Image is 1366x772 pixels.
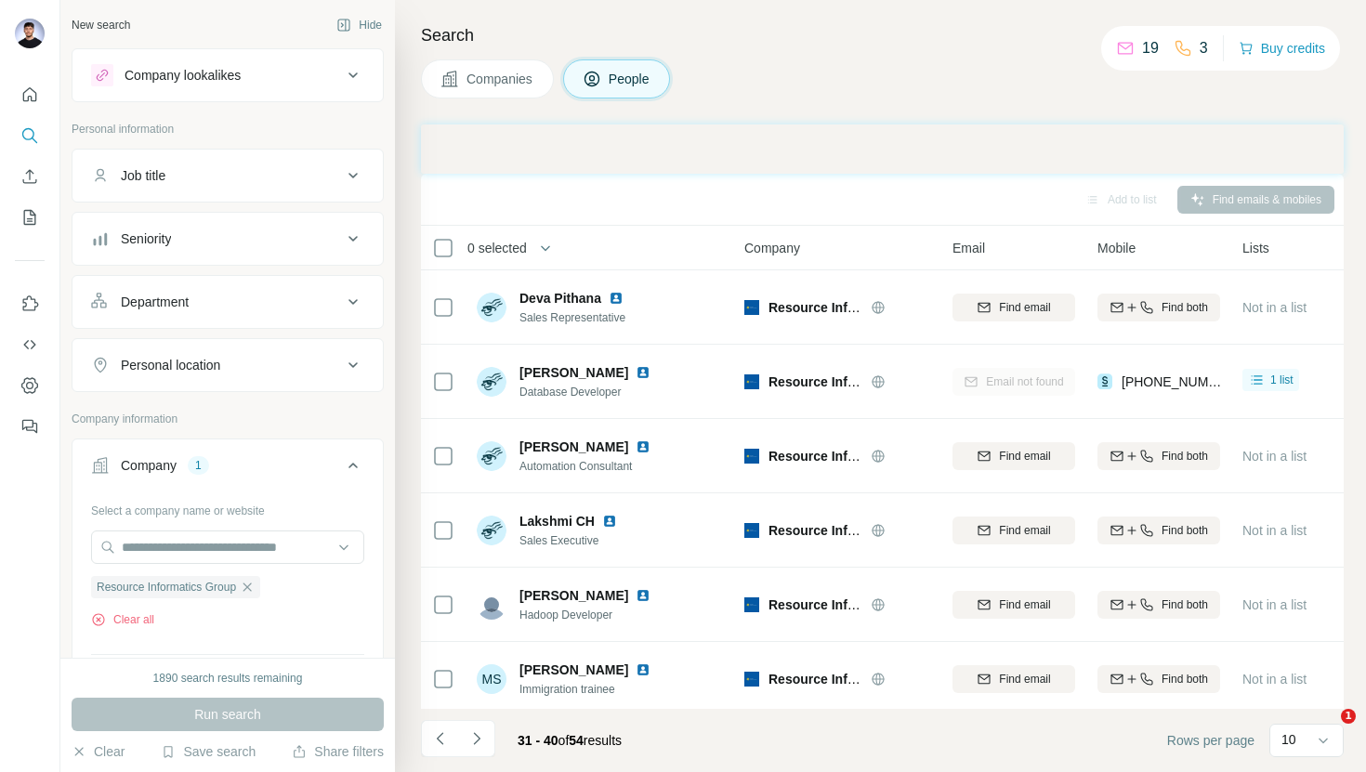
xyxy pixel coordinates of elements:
button: My lists [15,201,45,234]
img: LinkedIn logo [602,514,617,529]
img: Avatar [477,367,506,397]
span: Resource Informatics Group [768,523,944,538]
span: Find both [1162,596,1208,613]
button: Find both [1097,442,1220,470]
span: Find both [1162,671,1208,687]
iframe: Banner [421,124,1344,174]
span: People [609,70,651,88]
span: 1 [1341,709,1356,724]
button: Personal location [72,343,383,387]
span: Immigration trainee [519,681,658,698]
button: Find both [1097,517,1220,544]
button: Find email [952,665,1075,693]
span: Mobile [1097,239,1136,257]
button: Find email [952,591,1075,619]
button: Buy credits [1239,35,1325,61]
span: Find email [999,299,1050,316]
span: Not in a list [1242,449,1307,464]
span: [PERSON_NAME] [519,661,628,679]
div: Company [121,456,177,475]
span: Resource Informatics Group [768,449,944,464]
button: Hide [323,11,395,39]
span: Find both [1162,448,1208,465]
button: Department [72,280,383,324]
img: LinkedIn logo [636,662,650,677]
span: Automation Consultant [519,458,658,475]
button: Navigate to previous page [421,720,458,757]
button: Search [15,119,45,152]
div: Select a company name or website [91,495,364,519]
span: Find both [1162,299,1208,316]
span: Find email [999,596,1050,613]
img: Logo of Resource Informatics Group [744,523,759,538]
iframe: Intercom live chat [1303,709,1347,753]
span: Deva Pithana [519,289,601,307]
span: Find both [1162,522,1208,539]
button: Seniority [72,216,383,261]
img: LinkedIn logo [636,439,650,454]
button: Clear all [91,611,154,628]
span: 54 [569,733,584,748]
button: Find email [952,294,1075,321]
span: Resource Informatics Group [768,597,944,612]
button: Company lookalikes [72,53,383,98]
div: Department [121,293,189,311]
span: Not in a list [1242,597,1307,612]
button: Find both [1097,665,1220,693]
span: 0 selected [467,239,527,257]
span: Hadoop Developer [519,607,658,623]
span: Companies [466,70,534,88]
span: of [558,733,570,748]
button: Navigate to next page [458,720,495,757]
img: Avatar [477,441,506,471]
button: Dashboard [15,369,45,402]
button: Use Surfe on LinkedIn [15,287,45,321]
button: Quick start [15,78,45,111]
img: Avatar [15,19,45,48]
span: Not in a list [1242,300,1307,315]
span: results [518,733,622,748]
button: Find email [952,517,1075,544]
span: [PERSON_NAME] [519,363,628,382]
span: Rows per page [1167,731,1254,750]
span: [PERSON_NAME] [519,438,628,456]
span: Sales Executive [519,532,624,549]
p: 10 [1281,730,1296,749]
button: Find both [1097,591,1220,619]
p: 3 [1200,37,1208,59]
span: [PHONE_NUMBER] [1122,374,1239,389]
img: Avatar [477,293,506,322]
img: Logo of Resource Informatics Group [744,449,759,464]
img: LinkedIn logo [636,588,650,603]
div: MS [477,664,506,694]
div: Company lookalikes [125,66,241,85]
img: provider surfe logo [1097,373,1112,391]
span: Lakshmi CH [519,512,595,530]
span: Company [744,239,800,257]
span: Resource Informatics Group [768,672,944,687]
p: 19 [1142,37,1159,59]
img: Logo of Resource Informatics Group [744,597,759,612]
div: Personal location [121,356,220,374]
span: Sales Representative [519,309,631,326]
img: Avatar [477,516,506,545]
span: [PERSON_NAME] [519,586,628,605]
img: Logo of Resource Informatics Group [744,300,759,315]
span: Email [952,239,985,257]
button: Company1 [72,443,383,495]
span: Find email [999,671,1050,687]
button: Use Surfe API [15,328,45,361]
button: Feedback [15,410,45,443]
p: Company information [72,411,384,427]
button: Find email [952,442,1075,470]
img: Logo of Resource Informatics Group [744,672,759,687]
button: Save search [161,742,256,761]
button: Share filters [292,742,384,761]
span: Resource Informatics Group [97,579,236,595]
span: Resource Informatics Group [768,300,944,315]
button: Find both [1097,294,1220,321]
button: Enrich CSV [15,160,45,193]
img: LinkedIn logo [609,291,624,306]
span: Find email [999,448,1050,465]
div: 1890 search results remaining [153,670,303,687]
